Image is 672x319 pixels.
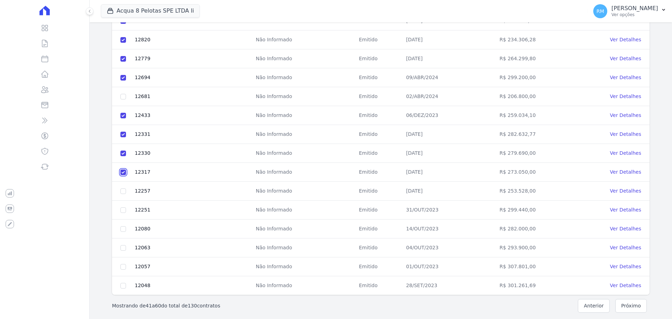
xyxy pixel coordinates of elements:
[610,93,641,99] a: Ver Detalhes
[355,49,402,68] td: Emitido
[610,56,641,61] a: Ver Detalhes
[355,201,402,220] td: Emitido
[402,68,495,87] td: 09/ABR/2024
[134,238,252,257] td: 12063
[578,299,610,313] button: Anterior
[402,106,495,125] td: 06/DEZ/2023
[252,144,355,163] td: Não Informado
[610,169,641,175] a: Ver Detalhes
[610,112,641,118] a: Ver Detalhes
[134,163,252,182] td: 12317
[134,125,252,144] td: 12331
[134,30,252,49] td: 12820
[495,201,573,220] td: R$ 299.440,00
[134,144,252,163] td: 12330
[495,125,573,144] td: R$ 282.632,77
[252,68,355,87] td: Não Informado
[610,131,641,137] a: Ver Detalhes
[402,87,495,106] td: 02/ABR/2024
[134,106,252,125] td: 12433
[355,125,402,144] td: Emitido
[596,9,604,14] span: RM
[495,30,573,49] td: R$ 234.306,28
[610,226,641,231] a: Ver Detalhes
[495,220,573,238] td: R$ 282.000,00
[252,87,355,106] td: Não Informado
[134,201,252,220] td: 12251
[252,238,355,257] td: Não Informado
[252,106,355,125] td: Não Informado
[615,299,647,313] button: Próximo
[402,201,495,220] td: 31/OUT/2023
[355,238,402,257] td: Emitido
[146,303,152,308] span: 41
[355,106,402,125] td: Emitido
[355,257,402,276] td: Emitido
[402,257,495,276] td: 01/OUT/2023
[610,188,641,194] a: Ver Detalhes
[610,264,641,269] a: Ver Detalhes
[402,220,495,238] td: 14/OUT/2023
[134,182,252,201] td: 12257
[134,49,252,68] td: 12779
[495,238,573,257] td: R$ 293.900,00
[355,30,402,49] td: Emitido
[588,1,672,21] button: RM [PERSON_NAME] Ver opções
[402,276,495,295] td: 28/SET/2023
[402,144,495,163] td: [DATE]
[252,30,355,49] td: Não Informado
[402,30,495,49] td: [DATE]
[155,303,161,308] span: 60
[252,182,355,201] td: Não Informado
[134,276,252,295] td: 12048
[611,5,658,12] p: [PERSON_NAME]
[101,4,200,18] button: Acqua 8 Pelotas SPE LTDA Ii
[495,68,573,87] td: R$ 299.200,00
[252,276,355,295] td: Não Informado
[252,257,355,276] td: Não Informado
[402,49,495,68] td: [DATE]
[134,257,252,276] td: 12057
[355,144,402,163] td: Emitido
[610,207,641,213] a: Ver Detalhes
[112,302,220,310] p: Mostrando de a do total de contratos
[134,68,252,87] td: 12694
[610,150,641,156] a: Ver Detalhes
[495,163,573,182] td: R$ 273.050,00
[252,201,355,220] td: Não Informado
[610,37,641,42] a: Ver Detalhes
[252,49,355,68] td: Não Informado
[355,68,402,87] td: Emitido
[355,220,402,238] td: Emitido
[101,295,661,317] nav: Pagination
[252,125,355,144] td: Não Informado
[610,75,641,80] a: Ver Detalhes
[402,238,495,257] td: 04/OUT/2023
[495,182,573,201] td: R$ 253.528,00
[402,182,495,201] td: [DATE]
[610,245,641,250] a: Ver Detalhes
[402,163,495,182] td: [DATE]
[252,163,355,182] td: Não Informado
[355,182,402,201] td: Emitido
[355,87,402,106] td: Emitido
[134,87,252,106] td: 12681
[495,106,573,125] td: R$ 259.034,10
[134,220,252,238] td: 12080
[495,257,573,276] td: R$ 307.801,00
[495,87,573,106] td: R$ 206.800,00
[188,303,197,308] span: 130
[355,276,402,295] td: Emitido
[610,283,641,288] a: Ver Detalhes
[355,163,402,182] td: Emitido
[402,125,495,144] td: [DATE]
[495,144,573,163] td: R$ 279.690,00
[495,49,573,68] td: R$ 264.299,80
[611,12,658,18] p: Ver opções
[252,220,355,238] td: Não Informado
[495,276,573,295] td: R$ 301.261,69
